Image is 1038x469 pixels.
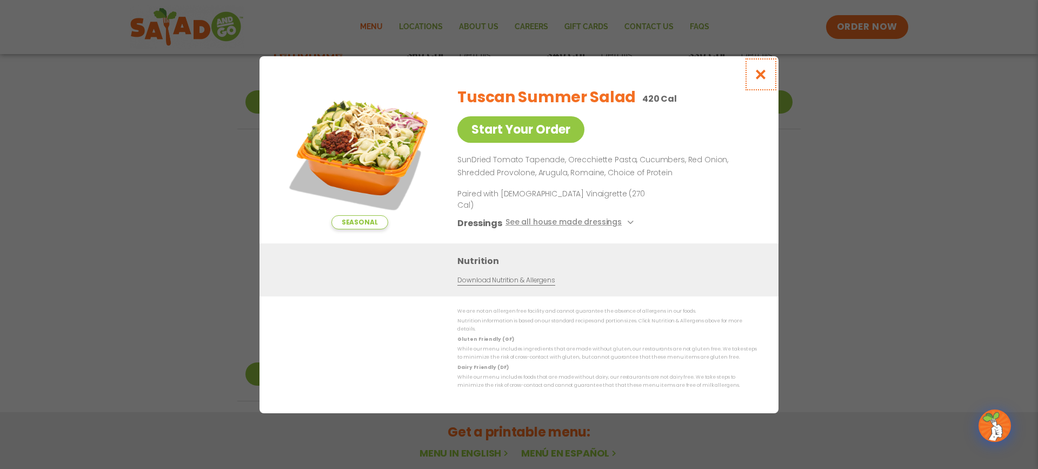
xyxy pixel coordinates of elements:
[457,307,757,315] p: We are not an allergen free facility and cannot guarantee the absence of allergens in our foods.
[457,317,757,334] p: Nutrition information is based on our standard recipes and portion sizes. Click Nutrition & Aller...
[457,116,584,143] a: Start Your Order
[457,335,514,342] strong: Gluten Friendly (GF)
[457,254,762,267] h3: Nutrition
[642,92,677,105] p: 420 Cal
[457,373,757,390] p: While our menu includes foods that are made without dairy, our restaurants are not dairy free. We...
[457,216,502,229] h3: Dressings
[457,275,555,285] a: Download Nutrition & Allergens
[980,411,1010,441] img: wpChatIcon
[457,345,757,362] p: While our menu includes ingredients that are made without gluten, our restaurants are not gluten ...
[457,154,753,180] p: SunDried Tomato Tapenade, Orecchiette Pasta, Cucumbers, Red Onion, Shredded Provolone, Arugula, R...
[505,216,637,229] button: See all house made dressings
[457,86,636,109] h2: Tuscan Summer Salad
[331,215,388,229] span: Seasonal
[457,364,508,370] strong: Dairy Friendly (DF)
[743,56,778,93] button: Close modal
[284,78,435,229] img: Featured product photo for Tuscan Summer Salad
[457,188,657,210] p: Paired with [DEMOGRAPHIC_DATA] Vinaigrette (270 Cal)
